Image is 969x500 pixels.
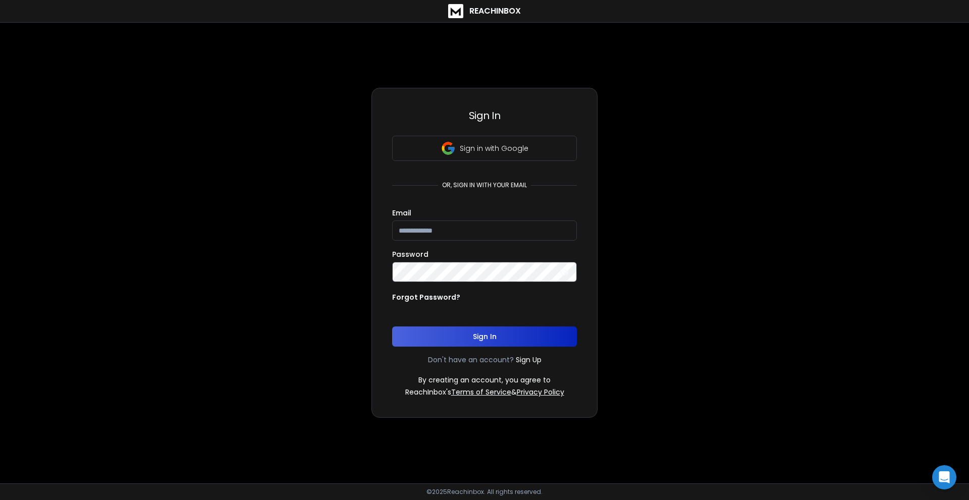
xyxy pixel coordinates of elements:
[516,355,542,365] a: Sign Up
[469,5,521,17] h1: ReachInbox
[392,136,577,161] button: Sign in with Google
[448,4,521,18] a: ReachInbox
[428,355,514,365] p: Don't have an account?
[517,387,564,397] a: Privacy Policy
[451,387,511,397] a: Terms of Service
[405,387,564,397] p: ReachInbox's &
[426,488,543,496] p: © 2025 Reachinbox. All rights reserved.
[392,251,428,258] label: Password
[460,143,528,153] p: Sign in with Google
[448,4,463,18] img: logo
[438,181,531,189] p: or, sign in with your email
[392,326,577,347] button: Sign In
[418,375,551,385] p: By creating an account, you agree to
[392,292,460,302] p: Forgot Password?
[392,108,577,123] h3: Sign In
[932,465,956,489] div: Open Intercom Messenger
[392,209,411,216] label: Email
